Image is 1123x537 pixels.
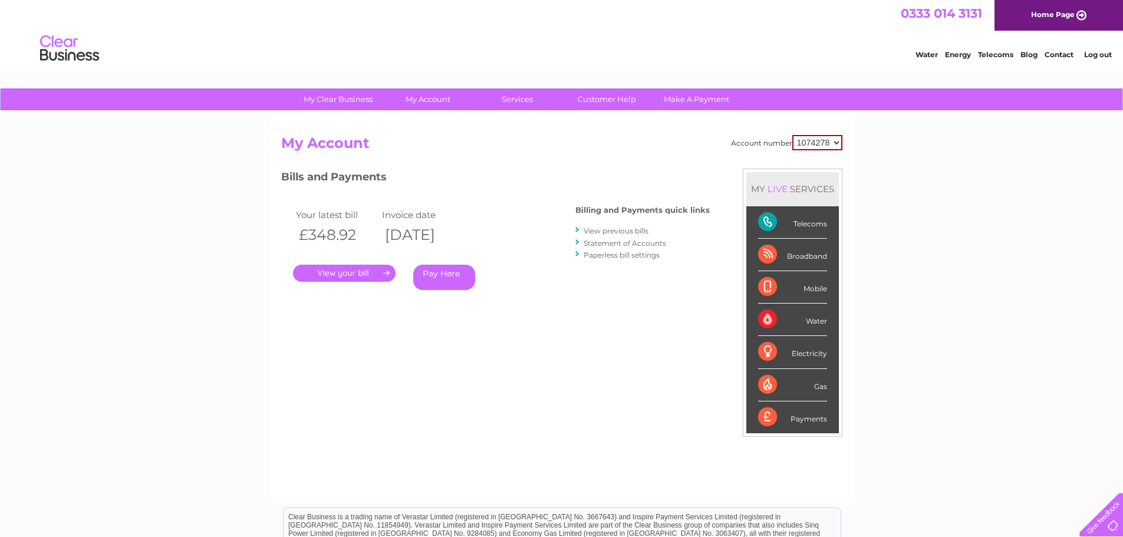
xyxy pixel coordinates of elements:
[758,369,827,401] div: Gas
[746,172,839,206] div: MY SERVICES
[1020,50,1038,59] a: Blog
[731,135,842,150] div: Account number
[379,207,465,223] td: Invoice date
[379,223,465,247] th: [DATE]
[915,50,938,59] a: Water
[901,6,982,21] a: 0333 014 3131
[1045,50,1073,59] a: Contact
[379,88,476,110] a: My Account
[293,265,396,282] a: .
[584,226,648,235] a: View previous bills
[413,265,475,290] a: Pay Here
[945,50,971,59] a: Energy
[281,169,710,189] h3: Bills and Payments
[39,31,100,67] img: logo.png
[978,50,1013,59] a: Telecoms
[765,183,790,195] div: LIVE
[758,336,827,368] div: Electricity
[1084,50,1112,59] a: Log out
[758,271,827,304] div: Mobile
[758,401,827,433] div: Payments
[558,88,656,110] a: Customer Help
[289,88,387,110] a: My Clear Business
[758,304,827,336] div: Water
[284,6,841,57] div: Clear Business is a trading name of Verastar Limited (registered in [GEOGRAPHIC_DATA] No. 3667643...
[575,206,710,215] h4: Billing and Payments quick links
[469,88,566,110] a: Services
[648,88,745,110] a: Make A Payment
[758,206,827,239] div: Telecoms
[293,207,379,223] td: Your latest bill
[281,135,842,157] h2: My Account
[584,239,666,248] a: Statement of Accounts
[584,251,660,259] a: Paperless bill settings
[293,223,379,247] th: £348.92
[758,239,827,271] div: Broadband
